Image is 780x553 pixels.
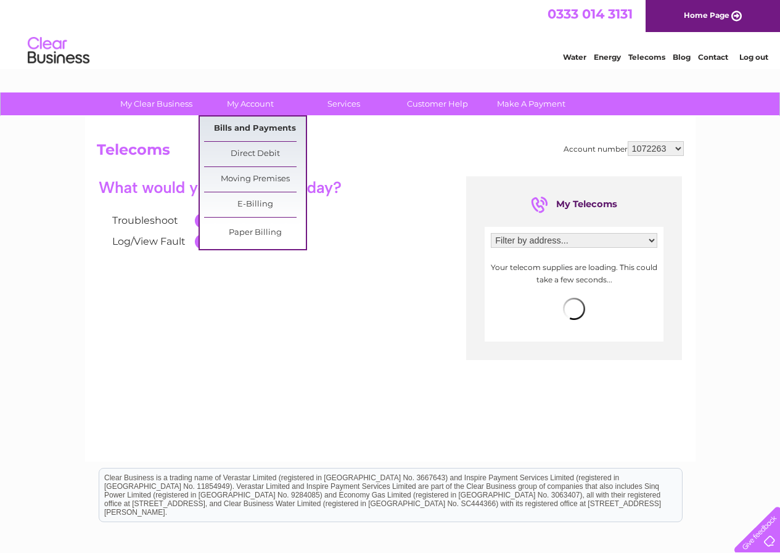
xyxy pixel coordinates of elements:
[204,142,306,166] a: Direct Debit
[628,52,665,62] a: Telecoms
[204,117,306,141] a: Bills and Payments
[293,92,395,115] a: Services
[673,52,691,62] a: Blog
[199,92,301,115] a: My Account
[594,52,621,62] a: Energy
[112,236,186,247] a: Log/View Fault
[204,167,306,192] a: Moving Premises
[491,261,657,285] p: Your telecom supplies are loading. This could take a few seconds...
[204,192,306,217] a: E-Billing
[27,32,90,70] img: logo.png
[698,52,728,62] a: Contact
[480,92,582,115] a: Make A Payment
[531,195,617,215] div: My Telecoms
[99,7,682,60] div: Clear Business is a trading name of Verastar Limited (registered in [GEOGRAPHIC_DATA] No. 3667643...
[204,221,306,245] a: Paper Billing
[564,141,684,156] div: Account number
[548,6,633,22] a: 0333 014 3131
[97,141,684,165] h2: Telecoms
[105,92,207,115] a: My Clear Business
[112,215,178,226] a: Troubleshoot
[739,52,768,62] a: Log out
[563,298,585,320] img: loading
[387,92,488,115] a: Customer Help
[563,52,586,62] a: Water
